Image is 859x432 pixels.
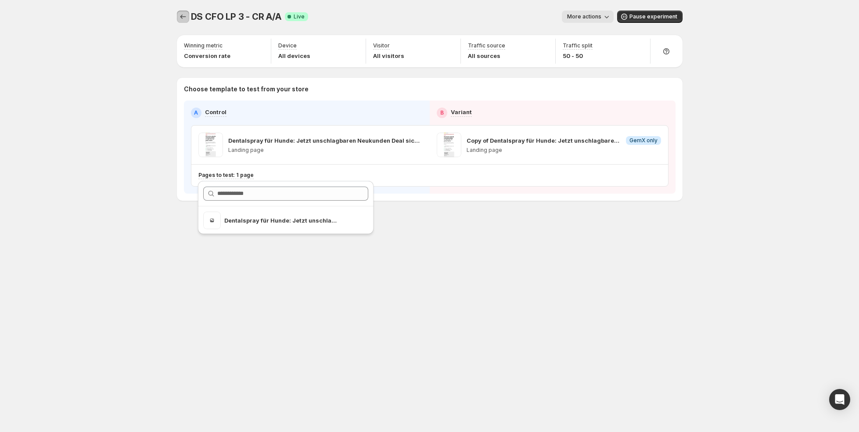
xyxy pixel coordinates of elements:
p: Dentalspray für Hunde: Jetzt unschlagbaren Neukunden Deal sichern! [224,216,340,225]
button: Pause experiment [617,11,683,23]
p: Variant [451,108,472,116]
img: Copy of Dentalspray für Hunde: Jetzt unschlagbaren Neukunden Deal sichern! [437,133,461,157]
p: Landing page [467,147,661,154]
p: Visitor [373,42,390,49]
p: Choose template to test from your store [184,85,676,94]
img: Dentalspray für Hunde: Jetzt unschlagbaren Neukunden Deal sichern! [198,133,223,157]
p: Control [205,108,226,116]
p: Traffic split [563,42,593,49]
button: More actions [562,11,614,23]
span: Pause experiment [629,13,677,20]
p: All visitors [373,51,404,60]
span: DS CFO LP 3 - CR A/A [191,11,281,22]
p: Copy of Dentalspray für Hunde: Jetzt unschlagbaren Neukunden Deal sichern! [467,136,622,145]
button: Experiments [177,11,189,23]
div: Open Intercom Messenger [829,389,850,410]
p: 50 - 50 [563,51,593,60]
p: Winning metric [184,42,223,49]
p: Pages to test: 1 page [198,172,254,179]
span: GemX only [629,137,658,144]
p: Device [278,42,297,49]
p: Traffic source [468,42,505,49]
ul: Search for and select a customer segment [198,212,374,229]
h2: B [440,109,444,116]
p: Dentalspray für Hunde: Jetzt unschlagbaren Neukunden Deal sichern! [228,136,423,145]
p: All sources [468,51,505,60]
p: All devices [278,51,310,60]
p: Landing page [228,147,423,154]
h2: A [194,109,198,116]
span: Live [294,13,305,20]
span: More actions [567,13,601,20]
img: Dentalspray für Hunde: Jetzt unschlagbaren Neukunden Deal sichern! [203,212,221,229]
p: Conversion rate [184,51,230,60]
